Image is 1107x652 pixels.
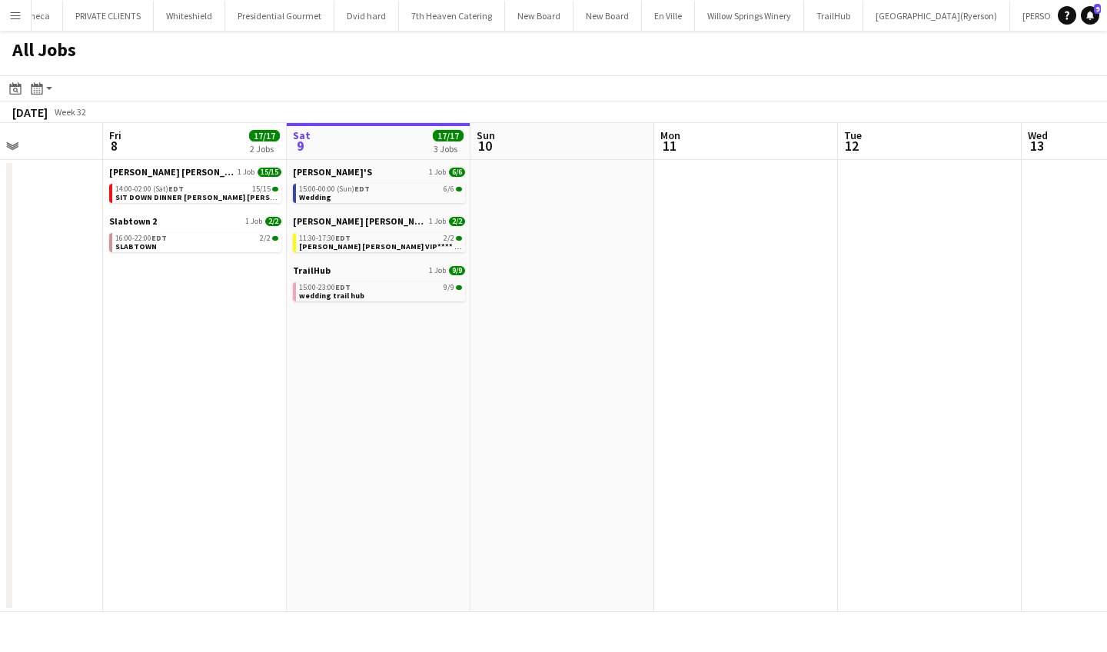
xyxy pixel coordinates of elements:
[299,241,563,251] span: MILLER LASH VIP**** BRING YOUR BAR KEE
[238,168,254,177] span: 1 Job
[109,166,281,215] div: [PERSON_NAME] [PERSON_NAME]1 Job15/1514:00-02:00 (Sat)EDT15/15SIT DOWN DINNER [PERSON_NAME] [PERS...
[109,215,281,227] a: Slabtown 21 Job2/2
[334,1,399,31] button: Dvid hard
[107,137,121,155] span: 8
[293,264,465,276] a: TrailHub1 Job9/9
[335,282,351,292] span: EDT
[299,284,351,291] span: 15:00-23:00
[444,284,454,291] span: 9/9
[299,185,370,193] span: 15:00-00:00 (Sun)
[109,166,281,178] a: [PERSON_NAME] [PERSON_NAME]1 Job15/15
[258,168,281,177] span: 15/15
[115,233,278,251] a: 16:00-22:00EDT2/2SLABTOWN
[245,217,262,226] span: 1 Job
[660,128,680,142] span: Mon
[250,143,279,155] div: 2 Jobs
[434,143,463,155] div: 3 Jobs
[291,137,311,155] span: 9
[63,1,154,31] button: PRIVATE CLIENTS
[429,217,446,226] span: 1 Job
[293,215,465,264] div: [PERSON_NAME] [PERSON_NAME]1 Job2/211:30-17:30EDT2/2[PERSON_NAME] [PERSON_NAME] VIP**** BRING YOU...
[863,1,1010,31] button: [GEOGRAPHIC_DATA](Ryerson)
[444,185,454,193] span: 6/6
[505,1,573,31] button: New Board
[1094,4,1101,14] span: 9
[115,184,278,201] a: 14:00-02:00 (Sat)EDT15/15SIT DOWN DINNER [PERSON_NAME] [PERSON_NAME]
[293,264,465,304] div: TrailHub1 Job9/915:00-23:00EDT9/9wedding trail hub
[115,185,184,193] span: 14:00-02:00 (Sat)
[293,264,331,276] span: TrailHub
[1028,128,1048,142] span: Wed
[225,1,334,31] button: Presidential Gourmet
[354,184,370,194] span: EDT
[449,266,465,275] span: 9/9
[299,282,462,300] a: 15:00-23:00EDT9/9wedding trail hub
[335,233,351,243] span: EDT
[115,192,308,202] span: SIT DOWN DINNER MILLER LASH
[1026,137,1048,155] span: 13
[272,187,278,191] span: 15/15
[151,233,167,243] span: EDT
[293,128,311,142] span: Sat
[51,106,89,118] span: Week 32
[477,128,495,142] span: Sun
[456,187,462,191] span: 6/6
[449,217,465,226] span: 2/2
[429,168,446,177] span: 1 Job
[399,1,505,31] button: 7th Heaven Catering
[642,1,695,31] button: En Ville
[293,166,465,178] a: [PERSON_NAME]'S1 Job6/6
[433,130,464,141] span: 17/17
[154,1,225,31] button: Whiteshield
[249,130,280,141] span: 17/17
[842,137,862,155] span: 12
[115,235,167,242] span: 16:00-22:00
[695,1,804,31] button: Willow Springs Winery
[109,128,121,142] span: Fri
[109,215,281,255] div: Slabtown 21 Job2/216:00-22:00EDT2/2SLABTOWN
[293,215,465,227] a: [PERSON_NAME] [PERSON_NAME]1 Job2/2
[272,236,278,241] span: 2/2
[658,137,680,155] span: 11
[844,128,862,142] span: Tue
[109,215,157,227] span: Slabtown 2
[293,166,372,178] span: ANNINA'S
[12,105,48,120] div: [DATE]
[804,1,863,31] button: TrailHub
[260,235,271,242] span: 2/2
[299,291,364,301] span: wedding trail hub
[299,184,462,201] a: 15:00-00:00 (Sun)EDT6/6Wedding
[474,137,495,155] span: 10
[1081,6,1099,25] a: 9
[168,184,184,194] span: EDT
[293,215,426,227] span: MILLER LASH
[265,217,281,226] span: 2/2
[293,166,465,215] div: [PERSON_NAME]'S1 Job6/615:00-00:00 (Sun)EDT6/6Wedding
[299,235,351,242] span: 11:30-17:30
[252,185,271,193] span: 15/15
[429,266,446,275] span: 1 Job
[573,1,642,31] button: New Board
[456,285,462,290] span: 9/9
[456,236,462,241] span: 2/2
[8,1,63,31] button: Seneca
[449,168,465,177] span: 6/6
[299,192,331,202] span: Wedding
[115,241,157,251] span: SLABTOWN
[299,233,462,251] a: 11:30-17:30EDT2/2[PERSON_NAME] [PERSON_NAME] VIP**** BRING YOUR [PERSON_NAME]
[109,166,234,178] span: MILLER LASH
[444,235,454,242] span: 2/2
